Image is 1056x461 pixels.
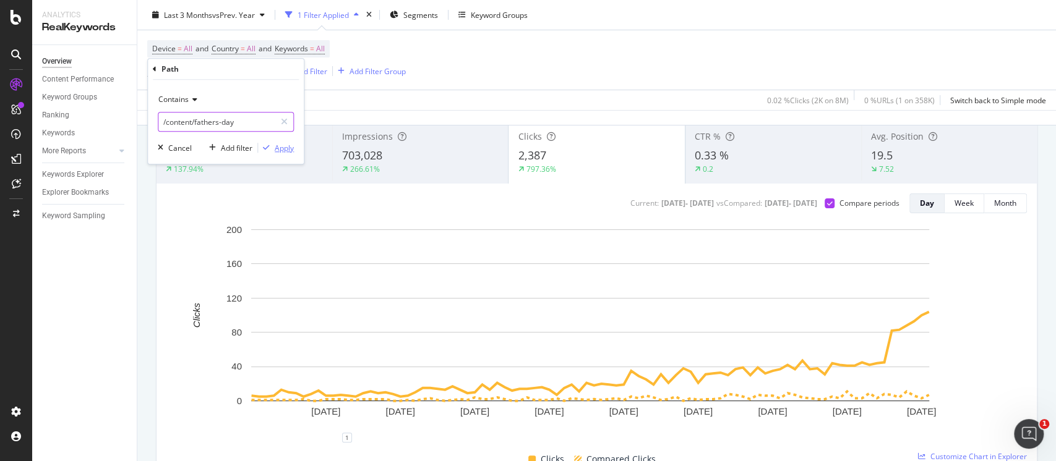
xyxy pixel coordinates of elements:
a: Content Performance [42,73,128,86]
span: Avg. Position [871,130,924,142]
span: Keywords [275,43,308,54]
svg: A chart. [166,223,1014,438]
a: Keywords [42,127,128,140]
a: More Reports [42,145,116,158]
span: = [178,43,182,54]
text: [DATE] [684,406,713,417]
div: 0.2 [703,164,713,174]
div: times [364,9,374,21]
div: Analytics [42,10,127,20]
div: Overview [42,55,72,68]
div: Cancel [168,143,192,153]
div: More Reports [42,145,86,158]
text: [DATE] [386,406,415,417]
div: 0 % URLs ( 1 on 358K ) [864,95,935,105]
a: Overview [42,55,128,68]
span: Country [212,43,239,54]
div: vs Compared : [716,198,762,208]
button: Day [909,193,945,213]
div: Ranking [42,109,69,122]
div: RealKeywords [42,20,127,35]
span: 703,028 [342,148,382,163]
iframe: Intercom live chat [1014,419,1044,449]
div: Add filter [221,143,252,153]
text: [DATE] [758,406,787,417]
button: Add Filter Group [333,64,406,78]
button: Month [984,193,1027,213]
button: Last 3 MonthsvsPrev. Year [147,5,270,25]
span: All [316,40,325,57]
div: Keyword Sampling [42,209,105,222]
span: Contains [158,94,189,104]
text: Clicks [191,302,202,327]
text: [DATE] [609,406,638,417]
div: Switch back to Simple mode [950,95,1046,105]
text: [DATE] [460,406,489,417]
span: and [195,43,208,54]
text: [DATE] [534,406,564,417]
div: Month [994,198,1016,208]
span: and [259,43,272,54]
a: Keyword Sampling [42,209,128,222]
text: 0 [237,395,242,406]
div: 266.61% [350,164,380,174]
div: 797.36% [526,164,556,174]
span: vs Prev. Year [212,9,255,20]
div: 0.02 % Clicks ( 2K on 8M ) [767,95,849,105]
text: 120 [226,293,242,303]
button: Switch back to Simple mode [945,90,1046,110]
button: Keyword Groups [453,5,533,25]
text: 160 [226,258,242,269]
div: Keywords [42,127,75,140]
div: [DATE] - [DATE] [765,198,817,208]
span: 1 [1039,419,1049,429]
span: CTR % [695,130,721,142]
div: 1 [342,433,352,442]
a: Explorer Bookmarks [42,186,128,199]
div: Keyword Groups [42,91,97,104]
span: Device [152,43,176,54]
div: Content Performance [42,73,114,86]
div: Current: [630,198,659,208]
div: Keywords Explorer [42,168,104,181]
div: Apply [275,143,294,153]
div: Add Filter Group [350,66,406,76]
div: 137.94% [174,164,204,174]
div: 7.52 [879,164,894,174]
button: Week [945,193,984,213]
button: 1 Filter Applied [280,5,364,25]
div: 1 Filter Applied [298,9,349,20]
button: Cancel [153,142,192,154]
text: 200 [226,224,242,235]
text: 40 [231,361,242,371]
span: 19.5 [871,148,893,163]
text: [DATE] [907,406,936,417]
span: = [310,43,314,54]
span: 0.33 % [695,148,729,163]
span: = [241,43,245,54]
div: Add Filter [294,66,327,76]
div: Keyword Groups [471,9,528,20]
div: Week [955,198,974,208]
div: [DATE] - [DATE] [661,198,714,208]
button: Apply [258,142,294,154]
div: Compare periods [839,198,899,208]
div: Explorer Bookmarks [42,186,109,199]
span: Segments [403,9,438,20]
span: Clicks [518,130,541,142]
span: All [184,40,192,57]
span: All [247,40,255,57]
a: Keywords Explorer [42,168,128,181]
div: Path [161,64,179,74]
div: Day [920,198,934,208]
button: Segments [385,5,443,25]
span: 2,387 [518,148,546,163]
a: Keyword Groups [42,91,128,104]
a: Ranking [42,109,128,122]
text: 80 [231,327,242,337]
text: [DATE] [311,406,340,417]
span: Last 3 Months [164,9,212,20]
button: Add filter [204,142,252,154]
text: [DATE] [833,406,862,417]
